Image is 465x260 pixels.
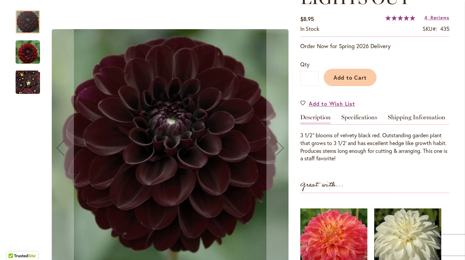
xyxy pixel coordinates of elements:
span: $8.95 [300,15,314,22]
button: Add to Cart [324,69,377,86]
a: Specifications [341,114,377,124]
span: Add to Wish List [309,100,355,107]
a: Add to Wish List [300,100,355,107]
p: Order Now for Spring 2026 Delivery [300,42,449,50]
div: Detailed Product Info [300,114,449,162]
strong: Great with... [300,179,344,191]
span: 4 [424,14,427,21]
span: Qty [300,61,309,68]
a: Shipping Information [388,114,445,124]
div: Availability [300,25,319,33]
iframe: Launch Accessibility Center [5,236,24,255]
a: 4 Reviews [424,14,449,21]
span: In stock [300,25,319,32]
div: LIGHTS OUT [16,64,40,94]
img: LIGHTS OUT [16,39,40,64]
div: LIGHTS OUT [16,3,47,34]
img: LIGHTS OUT [16,66,40,99]
strong: SKU [423,25,437,32]
div: 100% [385,15,415,21]
div: LIGHTS OUT [16,34,47,64]
div: 435 [440,25,449,33]
div: 3 1/2" blooms of velvety black red. Outstanding garden plant that grows to 3 1/2' and has excelle... [300,132,449,162]
span: Add to Cart [333,74,367,81]
a: Description [300,114,331,124]
span: Reviews [430,14,449,21]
